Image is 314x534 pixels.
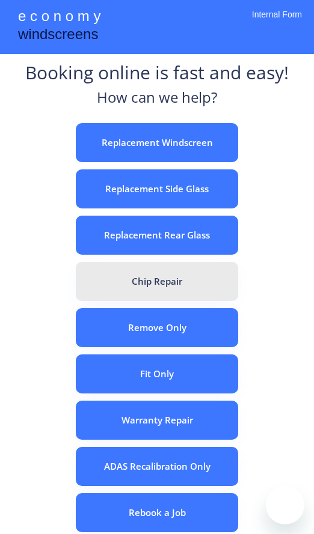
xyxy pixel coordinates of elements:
[76,447,238,486] button: ADAS Recalibration Only
[76,354,238,393] button: Fit Only
[25,60,289,87] div: Booking online is fast and easy!
[76,401,238,440] button: Warranty Repair
[76,216,238,255] button: Replacement Rear Glass
[76,308,238,347] button: Remove Only
[76,262,238,301] button: Chip Repair
[97,87,217,114] div: How can we help?
[18,6,100,29] div: e c o n o m y
[18,24,98,47] div: windscreens
[266,486,304,524] iframe: Button to launch messaging window
[76,493,238,532] button: Rebook a Job
[76,123,238,162] button: Replacement Windscreen
[252,9,302,36] div: Internal Form
[76,169,238,208] button: Replacement Side Glass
